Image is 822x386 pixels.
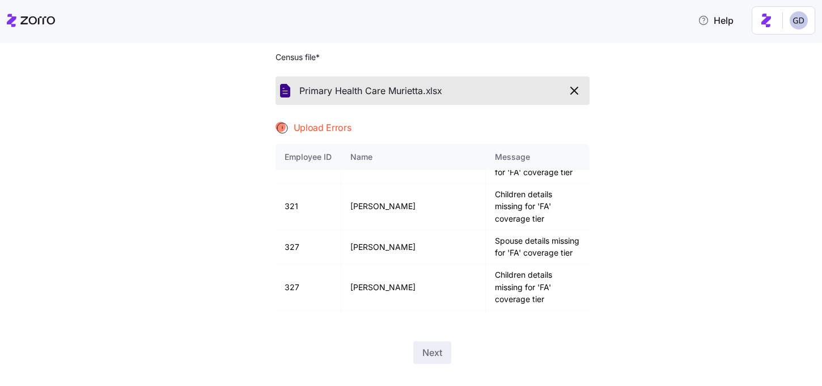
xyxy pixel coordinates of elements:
[422,346,442,359] span: Next
[341,184,486,230] td: [PERSON_NAME]
[341,311,486,345] td: [PERSON_NAME]
[294,121,351,135] span: Upload Errors
[495,151,581,163] div: Message
[299,84,426,98] span: Primary Health Care Murietta.
[350,151,476,163] div: Name
[341,230,486,264] td: [PERSON_NAME]
[276,311,341,345] td: 334
[689,9,743,32] button: Help
[486,311,590,345] td: Spouse details missing for 'FA' coverage tier
[276,230,341,264] td: 327
[790,11,808,29] img: 68a7f73c8a3f673b81c40441e24bb121
[276,184,341,230] td: 321
[285,151,332,163] div: Employee ID
[486,184,590,230] td: Children details missing for 'FA' coverage tier
[426,84,442,98] span: xlsx
[486,264,590,311] td: Children details missing for 'FA' coverage tier
[413,341,451,364] button: Next
[486,230,590,264] td: Spouse details missing for 'FA' coverage tier
[341,264,486,311] td: [PERSON_NAME]
[276,264,341,311] td: 327
[698,14,734,27] span: Help
[276,52,590,63] span: Census file *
